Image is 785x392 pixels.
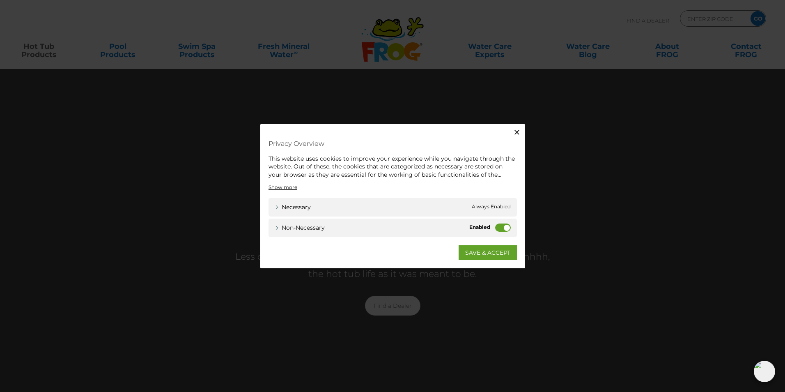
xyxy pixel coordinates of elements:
[275,203,311,212] a: Necessary
[459,245,517,260] a: SAVE & ACCEPT
[269,154,517,179] div: This website uses cookies to improve your experience while you navigate through the website. Out ...
[269,184,297,191] a: Show more
[472,203,511,212] span: Always Enabled
[269,136,517,150] h4: Privacy Overview
[754,361,775,382] img: openIcon
[275,224,325,232] a: Non-necessary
